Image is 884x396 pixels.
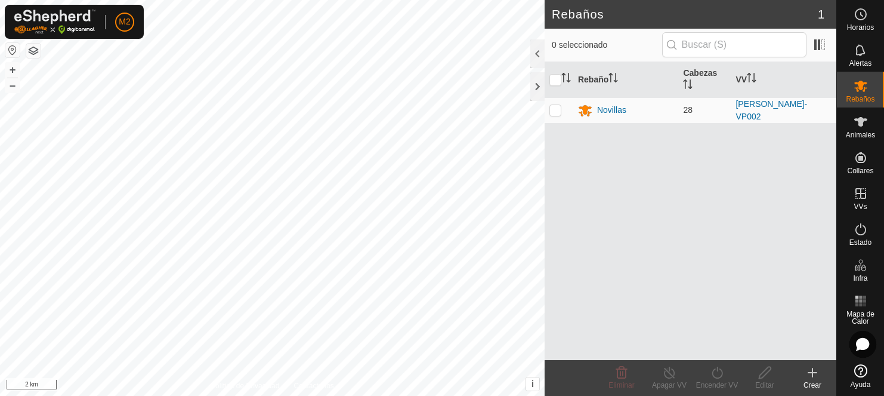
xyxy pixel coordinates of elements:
[747,75,756,84] p-sorticon: Activar para ordenar
[552,39,662,51] span: 0 seleccionado
[683,81,693,91] p-sorticon: Activar para ordenar
[847,167,873,174] span: Collares
[851,381,871,388] span: Ayuda
[645,380,693,391] div: Apagar VV
[683,105,693,115] span: 28
[14,10,95,34] img: Logo Gallagher
[853,275,867,282] span: Infra
[5,78,20,93] button: –
[818,5,824,23] span: 1
[293,380,333,391] a: Contáctenos
[837,360,884,393] a: Ayuda
[597,104,626,116] div: Novillas
[608,75,618,84] p-sorticon: Activar para ordenar
[854,203,867,210] span: VVs
[526,377,539,391] button: i
[608,381,634,389] span: Eliminar
[849,60,871,67] span: Alertas
[5,43,20,57] button: Restablecer Mapa
[846,96,874,103] span: Rebaños
[741,380,789,391] div: Editar
[789,380,836,391] div: Crear
[531,379,534,389] span: i
[662,32,806,57] input: Buscar (S)
[731,62,836,98] th: VV
[846,131,875,139] span: Animales
[5,63,20,77] button: +
[119,16,130,28] span: M2
[693,380,741,391] div: Encender VV
[552,7,818,22] h2: Rebaños
[678,62,731,98] th: Cabezas
[573,62,679,98] th: Rebaño
[561,75,571,84] p-sorticon: Activar para ordenar
[840,311,881,325] span: Mapa de Calor
[735,99,807,121] a: [PERSON_NAME]-VP002
[849,239,871,246] span: Estado
[26,44,41,58] button: Capas del Mapa
[211,380,279,391] a: Política de Privacidad
[847,24,874,31] span: Horarios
